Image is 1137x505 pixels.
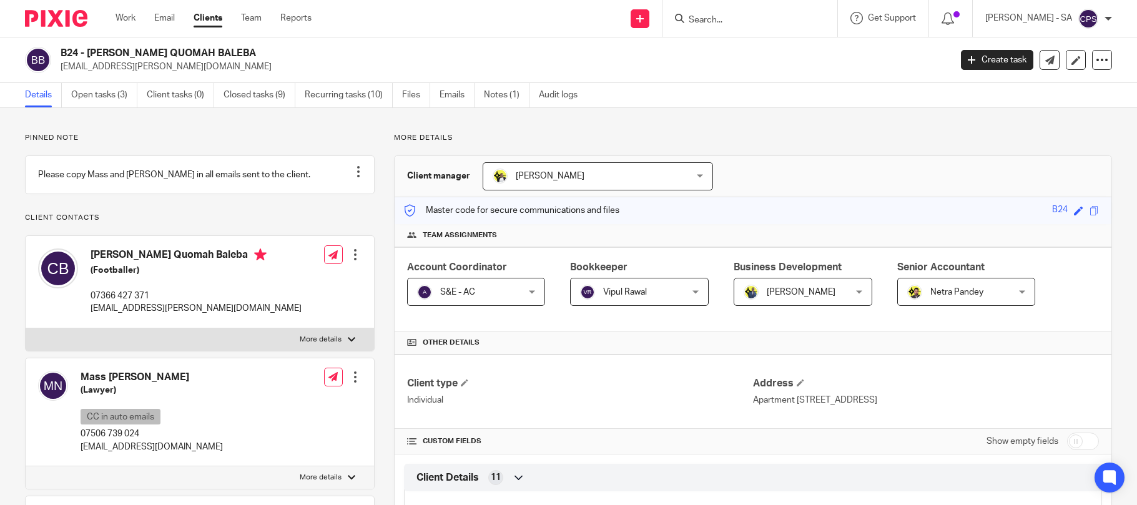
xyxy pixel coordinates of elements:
[25,47,51,73] img: svg%3E
[687,15,800,26] input: Search
[407,262,507,272] span: Account Coordinator
[25,10,87,27] img: Pixie
[868,14,916,22] span: Get Support
[38,371,68,401] img: svg%3E
[907,285,922,300] img: Netra-New-Starbridge-Yellow.jpg
[417,285,432,300] img: svg%3E
[402,83,430,107] a: Files
[91,290,302,302] p: 07366 427 371
[61,47,766,60] h2: B24 - [PERSON_NAME] QUOMAH BALEBA
[744,285,759,300] img: Dennis-Starbridge.jpg
[603,288,647,297] span: Vipul Rawal
[300,335,342,345] p: More details
[423,338,480,348] span: Other details
[407,436,753,446] h4: CUSTOM FIELDS
[194,12,222,24] a: Clients
[91,264,302,277] h5: (Footballer)
[491,471,501,484] span: 11
[440,288,475,297] span: S&E - AC
[493,169,508,184] img: Carine-Starbridge.jpg
[961,50,1033,70] a: Create task
[61,61,942,73] p: [EMAIL_ADDRESS][PERSON_NAME][DOMAIN_NAME]
[580,285,595,300] img: svg%3E
[116,12,135,24] a: Work
[539,83,587,107] a: Audit logs
[897,262,985,272] span: Senior Accountant
[930,288,983,297] span: Netra Pandey
[423,230,497,240] span: Team assignments
[753,377,1099,390] h4: Address
[300,473,342,483] p: More details
[81,409,160,424] p: CC in auto emails
[81,441,223,453] p: [EMAIL_ADDRESS][DOMAIN_NAME]
[407,377,753,390] h4: Client type
[81,384,223,396] h5: (Lawyer)
[224,83,295,107] a: Closed tasks (9)
[81,428,223,440] p: 07506 739 024
[753,394,1099,406] p: Apartment [STREET_ADDRESS]
[81,371,223,384] h4: Mass [PERSON_NAME]
[570,262,628,272] span: Bookkeeper
[416,471,479,484] span: Client Details
[280,12,312,24] a: Reports
[440,83,475,107] a: Emails
[987,435,1058,448] label: Show empty fields
[1052,203,1068,218] div: B24
[407,170,470,182] h3: Client manager
[734,262,842,272] span: Business Development
[484,83,529,107] a: Notes (1)
[154,12,175,24] a: Email
[25,133,375,143] p: Pinned note
[71,83,137,107] a: Open tasks (3)
[404,204,619,217] p: Master code for secure communications and files
[1078,9,1098,29] img: svg%3E
[985,12,1072,24] p: [PERSON_NAME] - SA
[25,83,62,107] a: Details
[91,248,302,264] h4: [PERSON_NAME] Quomah Baleba
[25,213,375,223] p: Client contacts
[241,12,262,24] a: Team
[407,394,753,406] p: Individual
[38,248,78,288] img: svg%3E
[147,83,214,107] a: Client tasks (0)
[254,248,267,261] i: Primary
[516,172,584,180] span: [PERSON_NAME]
[91,302,302,315] p: [EMAIL_ADDRESS][PERSON_NAME][DOMAIN_NAME]
[767,288,835,297] span: [PERSON_NAME]
[394,133,1112,143] p: More details
[305,83,393,107] a: Recurring tasks (10)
